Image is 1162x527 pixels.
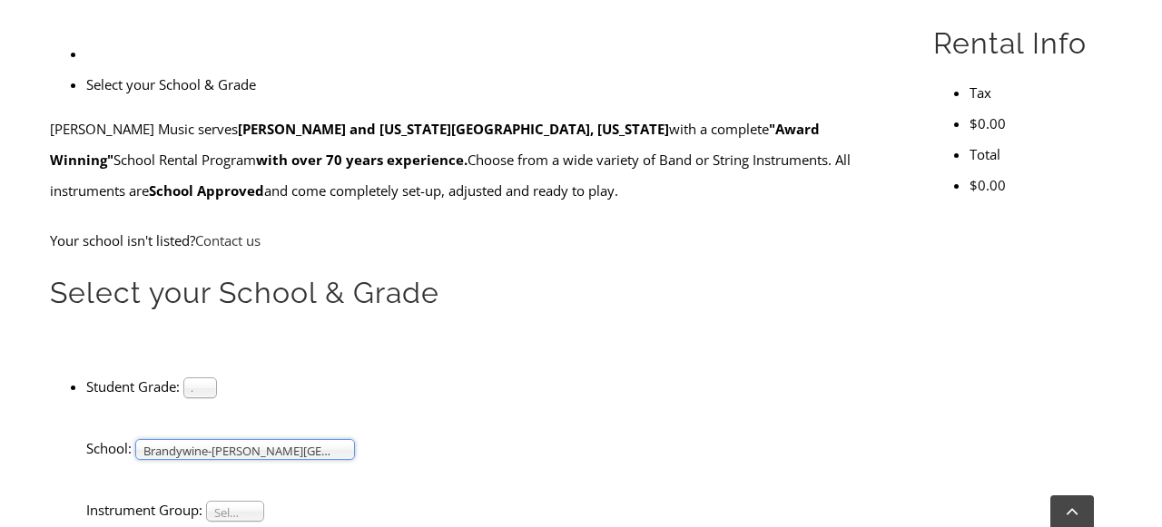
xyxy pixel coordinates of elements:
label: Instrument Group: [86,501,202,519]
li: $0.00 [970,108,1112,139]
strong: [PERSON_NAME] and [US_STATE][GEOGRAPHIC_DATA], [US_STATE] [238,120,669,138]
span: Brandywine-[PERSON_NAME][GEOGRAPHIC_DATA] [143,440,330,462]
span: 4 [192,378,192,400]
label: Student Grade: [86,377,180,395]
li: Select your School & Grade [86,69,891,100]
label: School: [86,439,132,457]
a: Contact us [195,231,261,249]
strong: with over 70 years experience. [256,151,468,169]
strong: School Approved [149,181,264,200]
li: Tax [970,77,1112,108]
p: [PERSON_NAME] Music serves with a complete School Rental Program Choose from a wide variety of Ba... [50,113,891,206]
p: Your school isn't listed? [50,225,891,256]
li: $0.00 [970,170,1112,200]
h2: Rental Info [933,24,1112,63]
h2: Select your School & Grade [50,274,891,312]
li: Total [970,139,1112,170]
span: Select Instrument Group... [214,502,240,523]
